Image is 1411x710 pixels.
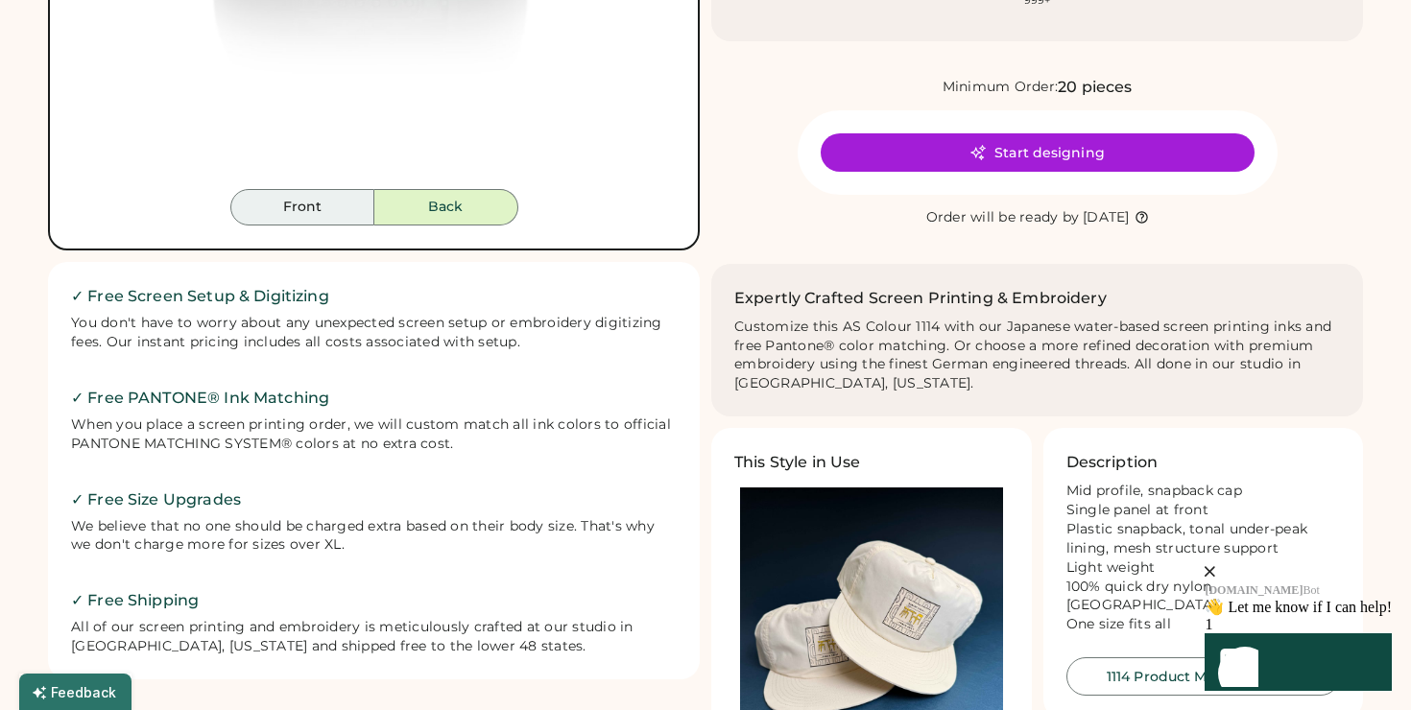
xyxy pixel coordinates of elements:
[1066,482,1341,634] div: Mid profile, snapback cap Single panel at front Plastic snapback, tonal under-peak lining, mesh s...
[71,314,677,352] div: You don't have to worry about any unexpected screen setup or embroidery digitizing fees. Our inst...
[943,78,1059,97] div: Minimum Order:
[71,589,677,612] h2: ✓ Free Shipping
[821,133,1255,172] button: Start designing
[1066,451,1159,474] h3: Description
[71,488,677,511] h2: ✓ Free Size Upgrades
[230,189,374,225] button: Front
[71,618,677,656] div: All of our screen printing and embroidery is meticulously crafted at our studio in [GEOGRAPHIC_DA...
[1083,208,1130,227] div: [DATE]
[374,189,518,225] button: Back
[71,285,677,308] h2: ✓ Free Screen Setup & Digitizing
[734,318,1340,394] div: Customize this AS Colour 1114 with our Japanese water-based screen printing inks and free Pantone...
[71,387,677,410] h2: ✓ Free PANTONE® Ink Matching
[926,208,1080,227] div: Order will be ready by
[734,287,1107,310] h2: Expertly Crafted Screen Printing & Embroidery
[1066,657,1341,696] button: 1114 Product Measurements
[734,451,861,474] h3: This Style in Use
[1058,76,1132,99] div: 20 pieces
[71,415,677,454] div: When you place a screen printing order, we will custom match all ink colors to official PANTONE M...
[71,517,677,556] div: We believe that no one should be charged extra based on their body size. That's why we don't char...
[1089,463,1406,706] iframe: Front Chat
